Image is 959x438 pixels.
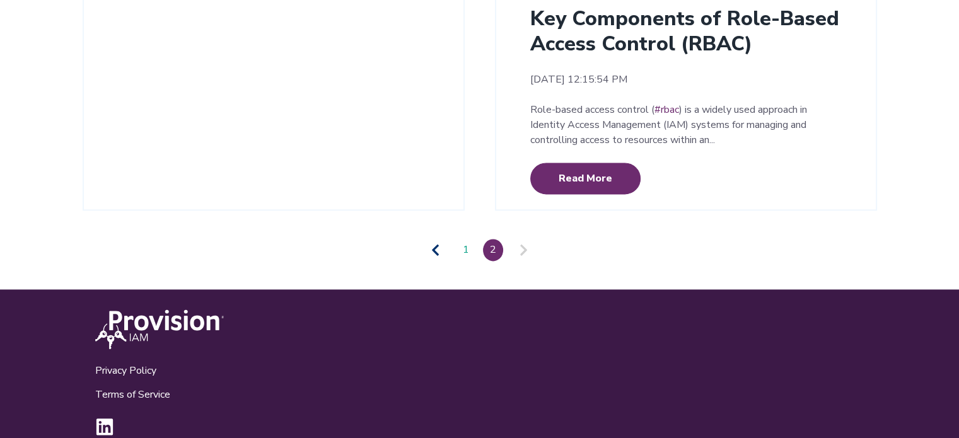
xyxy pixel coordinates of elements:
[530,163,641,194] a: Read More
[83,239,877,261] nav: Pagination
[483,239,503,261] a: Go to page 2
[95,309,224,349] img: ProvisionIAM-Logo-White@3x
[530,103,807,147] span: ) is a widely used approach in Identity Access Management (IAM) systems for managing and controll...
[95,354,457,417] div: Navigation Menu
[530,5,839,57] a: Key Components of Role-Based Access Control (RBAC)
[95,388,170,401] a: Terms of Service
[654,103,679,117] a: #rbac
[456,239,476,261] a: Go to page 1
[530,103,654,117] span: Role-based access control (
[95,364,156,377] a: Privacy Policy
[530,72,842,87] time: [DATE] 12:15:54 PM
